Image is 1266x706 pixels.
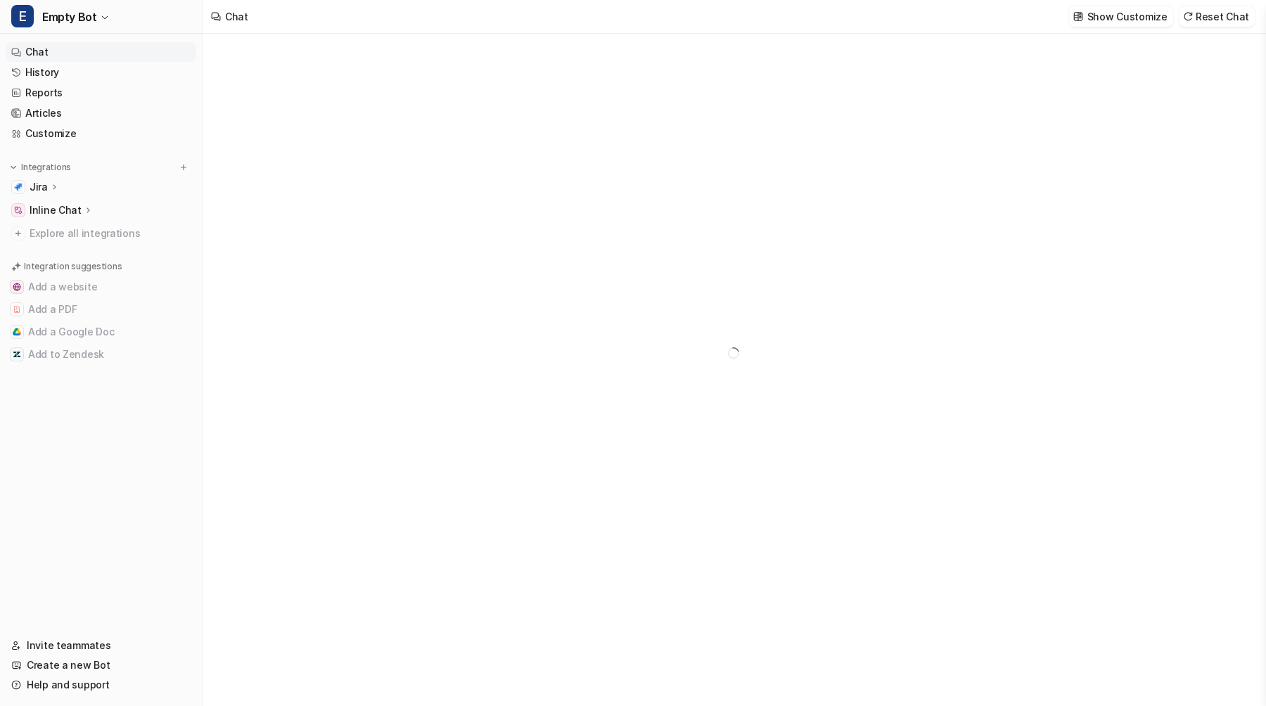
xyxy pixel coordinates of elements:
[13,305,21,314] img: Add a PDF
[6,675,196,695] a: Help and support
[6,42,196,62] a: Chat
[30,222,191,245] span: Explore all integrations
[6,103,196,123] a: Articles
[8,162,18,172] img: expand menu
[21,162,71,173] p: Integrations
[11,226,25,240] img: explore all integrations
[6,124,196,143] a: Customize
[30,203,82,217] p: Inline Chat
[6,224,196,243] a: Explore all integrations
[6,343,196,366] button: Add to ZendeskAdd to Zendesk
[225,9,248,24] div: Chat
[6,636,196,655] a: Invite teammates
[1069,6,1173,27] button: Show Customize
[13,283,21,291] img: Add a website
[6,160,75,174] button: Integrations
[1179,6,1255,27] button: Reset Chat
[6,298,196,321] button: Add a PDFAdd a PDF
[6,655,196,675] a: Create a new Bot
[6,83,196,103] a: Reports
[24,260,122,273] p: Integration suggestions
[42,7,96,27] span: Empty Bot
[13,350,21,359] img: Add to Zendesk
[179,162,188,172] img: menu_add.svg
[13,328,21,336] img: Add a Google Doc
[1183,11,1193,22] img: reset
[11,5,34,27] span: E
[1073,11,1083,22] img: customize
[14,206,23,214] img: Inline Chat
[30,180,48,194] p: Jira
[14,183,23,191] img: Jira
[6,63,196,82] a: History
[6,276,196,298] button: Add a websiteAdd a website
[6,321,196,343] button: Add a Google DocAdd a Google Doc
[1087,9,1168,24] p: Show Customize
